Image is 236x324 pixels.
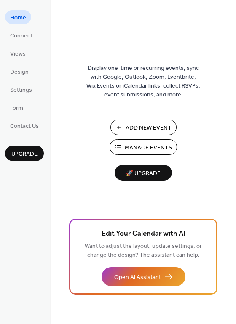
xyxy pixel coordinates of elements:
[11,150,38,159] span: Upgrade
[110,120,177,135] button: Add New Event
[86,64,200,99] span: Display one-time or recurring events, sync with Google, Outlook, Zoom, Eventbrite, Wix Events or ...
[5,10,31,24] a: Home
[110,139,177,155] button: Manage Events
[10,32,32,40] span: Connect
[10,13,26,22] span: Home
[5,28,38,42] a: Connect
[115,165,172,181] button: 🚀 Upgrade
[5,101,28,114] a: Form
[114,273,161,282] span: Open AI Assistant
[102,267,185,286] button: Open AI Assistant
[5,146,44,161] button: Upgrade
[10,104,23,113] span: Form
[10,122,39,131] span: Contact Us
[10,68,29,77] span: Design
[5,64,34,78] a: Design
[125,143,172,152] span: Manage Events
[5,46,31,60] a: Views
[102,228,185,240] span: Edit Your Calendar with AI
[126,124,172,133] span: Add New Event
[10,86,32,95] span: Settings
[5,82,37,96] a: Settings
[10,50,26,58] span: Views
[85,241,202,261] span: Want to adjust the layout, update settings, or change the design? The assistant can help.
[120,168,167,179] span: 🚀 Upgrade
[5,119,44,133] a: Contact Us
